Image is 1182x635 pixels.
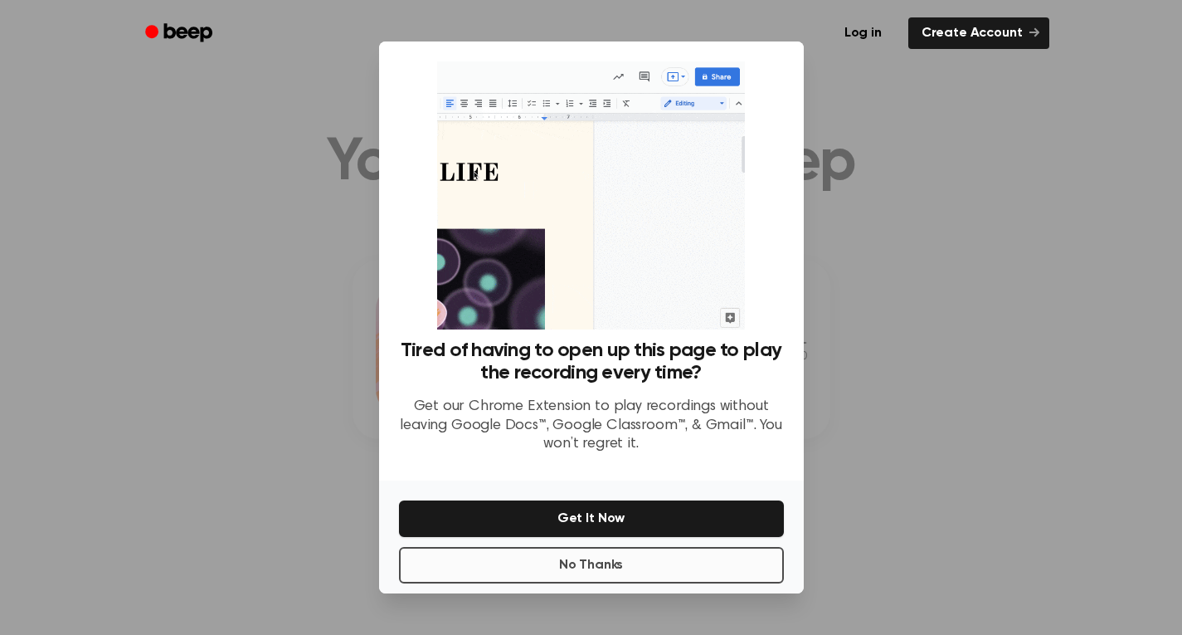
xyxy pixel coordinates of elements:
[399,501,784,537] button: Get It Now
[908,17,1049,49] a: Create Account
[399,547,784,584] button: No Thanks
[134,17,227,50] a: Beep
[828,14,898,52] a: Log in
[399,339,784,384] h3: Tired of having to open up this page to play the recording every time?
[399,398,784,454] p: Get our Chrome Extension to play recordings without leaving Google Docs™, Google Classroom™, & Gm...
[437,61,745,330] img: Beep extension in action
